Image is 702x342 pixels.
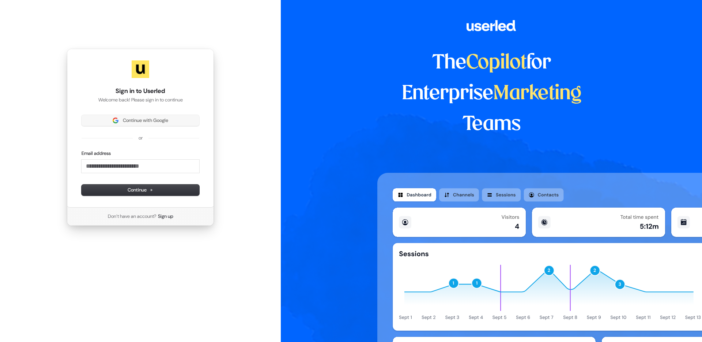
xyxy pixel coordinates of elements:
label: Email address [82,150,111,157]
span: Marketing [493,84,582,103]
span: Copilot [466,53,526,73]
p: or [139,135,143,141]
h1: Sign in to Userled [82,87,199,96]
span: Continue [128,187,153,193]
button: Sign in with GoogleContinue with Google [82,115,199,126]
button: Continue [82,185,199,196]
span: Don’t have an account? [108,213,156,220]
h1: The for Enterprise Teams [377,48,606,140]
p: Welcome back! Please sign in to continue [82,97,199,103]
a: Sign up [158,213,173,220]
span: Continue with Google [123,117,168,124]
img: Userled [132,60,149,78]
img: Sign in with Google [113,118,118,123]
